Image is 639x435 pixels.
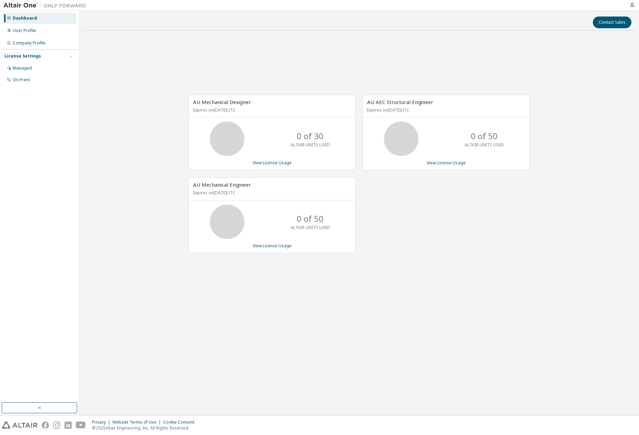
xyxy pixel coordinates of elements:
div: Company Profile [13,40,45,46]
div: Privacy [92,420,112,425]
div: Website Terms of Use [112,420,163,425]
p: ALTAIR UNITS USED [291,225,330,230]
a: View License Usage [427,160,466,166]
span: AU Mechanical Designer [193,99,251,105]
p: 0 of 30 [297,130,324,142]
img: facebook.svg [42,422,49,429]
button: Contact Sales [593,17,631,28]
img: Altair One [3,2,90,9]
span: AU Mechanical Engineer [193,181,251,188]
p: © 2025 Altair Engineering, Inc. All Rights Reserved. [92,425,199,431]
div: Cookie Consent [163,420,199,425]
p: 0 of 50 [471,130,498,142]
p: Expires on [DATE] UTC [193,190,349,196]
p: ALTAIR UNITS USED [465,142,504,148]
div: On Prem [13,77,30,83]
a: View License Usage [253,243,292,249]
div: License Settings [4,53,41,59]
img: altair_logo.svg [2,422,38,429]
img: youtube.svg [76,422,86,429]
div: User Profile [13,28,36,33]
p: Expires on [DATE] UTC [193,107,349,113]
p: Expires on [DATE] UTC [367,107,524,113]
span: AU AEC Structural Engineer [367,99,433,105]
a: View License Usage [253,160,292,166]
p: ALTAIR UNITS USED [291,142,330,148]
div: Managed [13,65,32,71]
p: 0 of 50 [297,213,324,225]
img: linkedin.svg [64,422,72,429]
img: instagram.svg [53,422,60,429]
div: Dashboard [13,15,37,21]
